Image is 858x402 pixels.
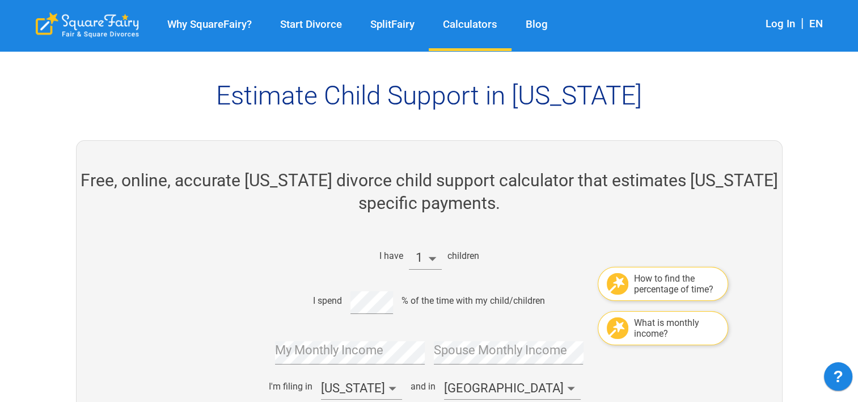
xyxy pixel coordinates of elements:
div: How to find the percentage of time? [634,273,719,295]
a: Calculators [429,18,512,31]
span: | [795,16,809,30]
div: What is monthly income? [634,317,719,339]
div: [GEOGRAPHIC_DATA] [444,377,581,400]
div: I have [379,250,403,261]
div: 1 [409,246,442,270]
div: I'm filing in [269,381,312,392]
div: I spend [313,295,342,306]
div: and in [411,381,436,392]
div: [US_STATE] [321,377,402,400]
div: EN [809,17,823,32]
h1: Estimate Child Support in [US_STATE] [19,79,839,112]
a: SplitFairy [356,18,429,31]
iframe: JSD widget [818,357,858,402]
div: children [447,250,479,261]
a: Why SquareFairy? [153,18,266,31]
a: Start Divorce [266,18,356,31]
a: Blog [512,18,562,31]
h2: Free, online, accurate [US_STATE] divorce child support calculator that estimates [US_STATE] spec... [77,169,782,215]
div: % of the time with my child/children [401,295,545,306]
div: SquareFairy Logo [36,12,139,38]
a: Log In [766,18,795,30]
